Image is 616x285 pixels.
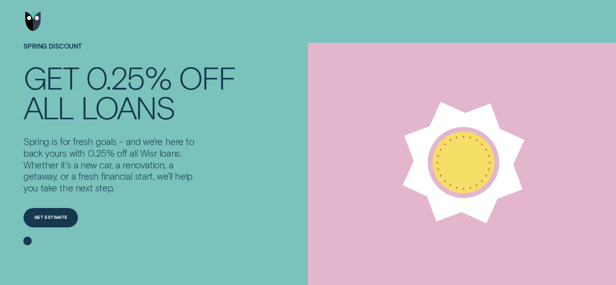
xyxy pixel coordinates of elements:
a: Get estimate [23,208,78,227]
div: Get [23,62,78,92]
p: Spring is for fresh goals - and we’re here to back yours with 0.25% off all Wisr loans. Whether i... [23,136,209,194]
img: Wisr [25,12,41,31]
div: all [23,92,73,122]
h4: Get 0.25% off all loans [23,62,235,122]
div: loans [81,92,175,122]
div: off [179,62,235,92]
div: 0.25% [86,62,171,92]
h1: SPRING DISCOUNT [23,43,235,62]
